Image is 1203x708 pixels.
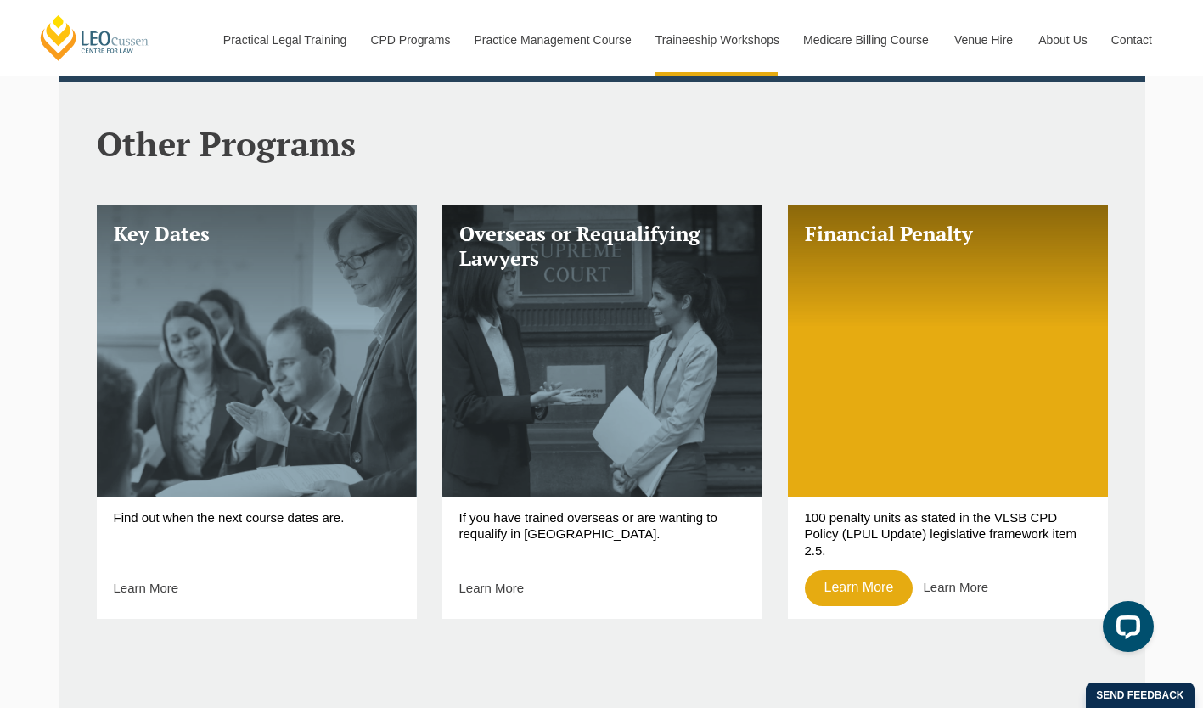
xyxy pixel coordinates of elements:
h2: Other Programs [97,125,1107,162]
a: [PERSON_NAME] Centre for Law [38,14,151,62]
a: Key Dates [97,205,417,496]
a: Learn More [924,580,989,594]
a: Traineeship Workshops [643,3,790,76]
a: Learn More [805,570,913,606]
a: Learn More [459,581,525,595]
a: Medicare Billing Course [790,3,942,76]
p: If you have trained overseas or are wanting to requalify in [GEOGRAPHIC_DATA]. [459,509,745,557]
h3: Financial Penalty [805,222,1091,246]
h3: Key Dates [114,222,400,246]
a: Practice Management Course [462,3,643,76]
iframe: LiveChat chat widget [1089,594,1161,666]
a: Practical Legal Training [211,3,358,76]
h3: Overseas or Requalifying Lawyers [459,222,745,271]
a: Learn More [114,581,179,595]
a: Venue Hire [942,3,1026,76]
a: Financial Penalty [788,205,1108,496]
a: Overseas or Requalifying Lawyers [442,205,762,496]
p: 100 penalty units as stated in the VLSB CPD Policy (LPUL Update) legislative framework item 2.5. [805,509,1091,557]
a: About Us [1026,3,1099,76]
p: Find out when the next course dates are. [114,509,400,557]
a: CPD Programs [357,3,461,76]
a: Contact [1099,3,1165,76]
